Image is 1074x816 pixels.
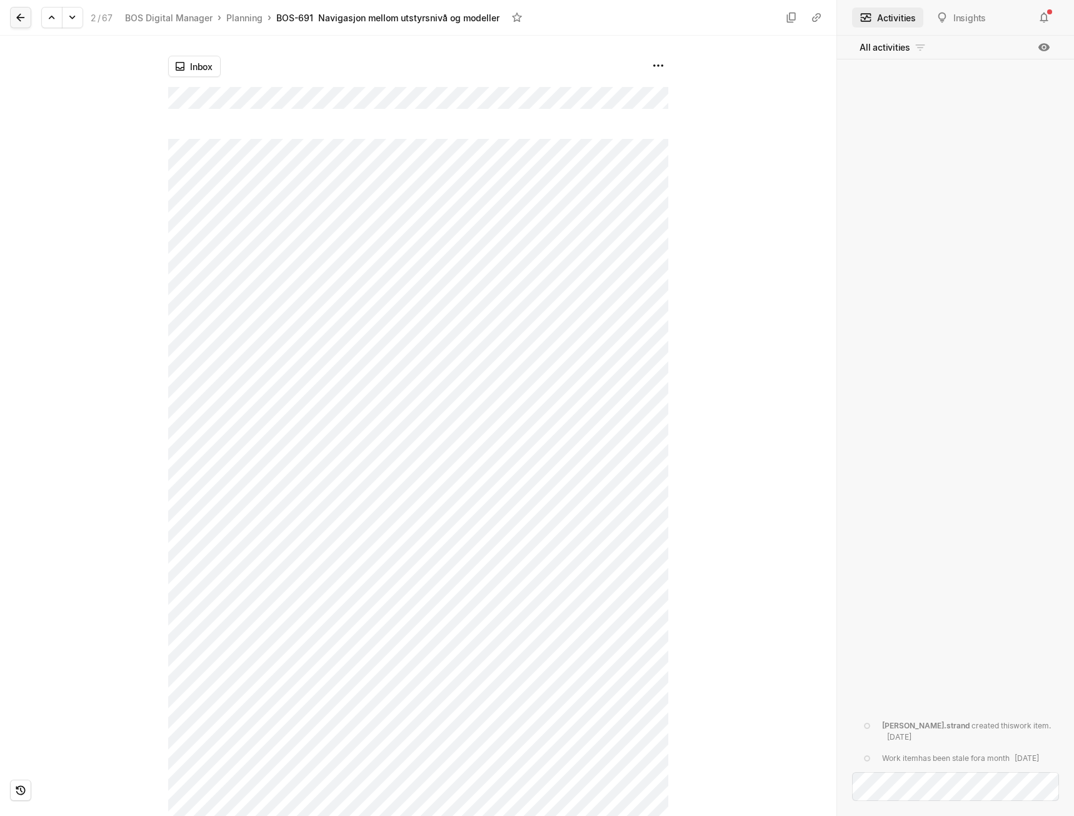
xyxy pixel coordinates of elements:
div: 2 67 [91,11,113,24]
button: Inbox [168,56,221,77]
div: Work item has been stale for a month [882,753,1039,764]
span: [PERSON_NAME].strand [882,721,970,730]
a: Planning [224,9,265,26]
a: BOS Digital Manager [123,9,215,26]
button: All activities [852,38,934,58]
span: / [98,13,101,23]
div: created this work item . [882,720,1051,743]
div: › [218,11,221,24]
div: BOS-691 [276,11,313,24]
span: All activities [860,41,910,54]
div: Navigasjon mellom utstyrsnivå og modeller [318,11,499,24]
button: Insights [928,8,993,28]
button: Activities [852,8,923,28]
div: BOS Digital Manager [125,11,213,24]
div: › [268,11,271,24]
span: [DATE] [887,732,911,742]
